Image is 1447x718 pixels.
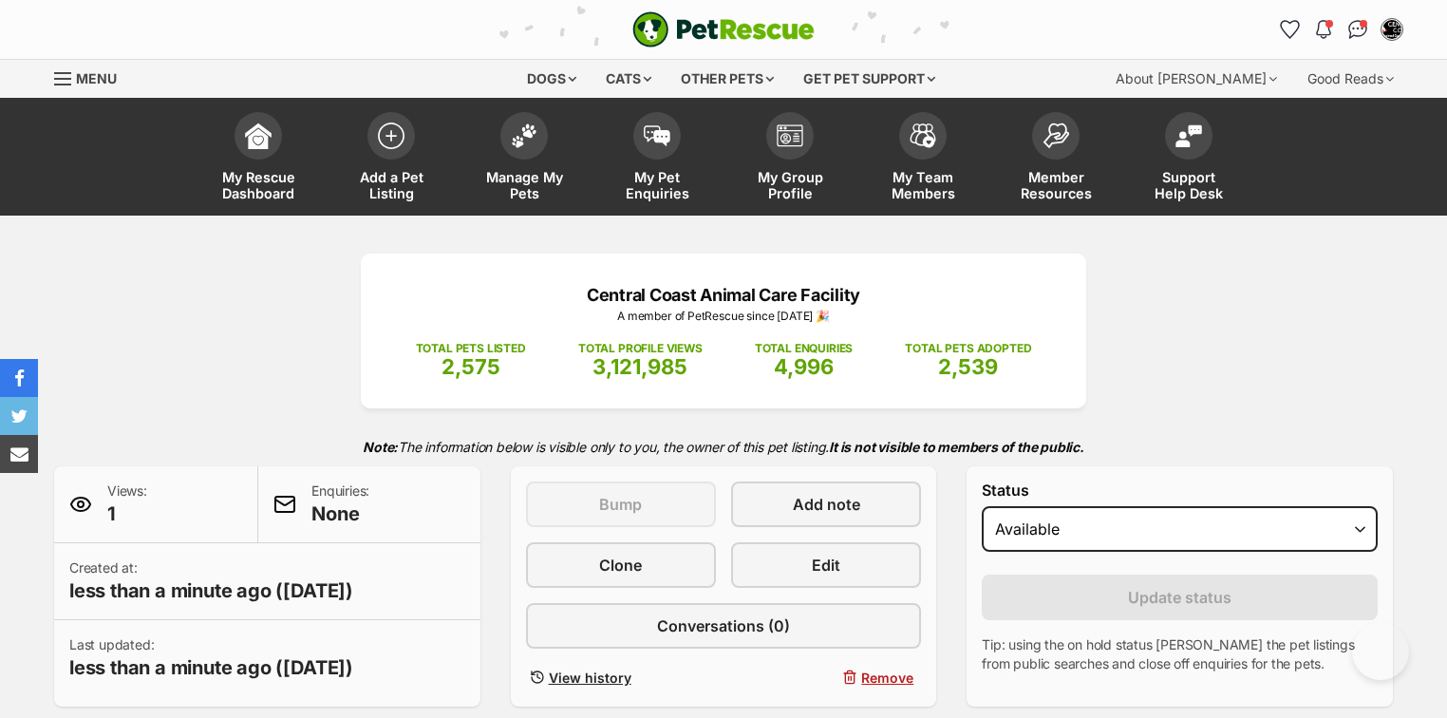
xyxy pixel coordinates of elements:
[549,668,631,688] span: View history
[632,11,815,47] a: PetRescue
[905,340,1031,357] p: TOTAL PETS ADOPTED
[731,482,921,527] a: Add note
[982,575,1378,620] button: Update status
[458,103,591,216] a: Manage My Pets
[632,11,815,47] img: logo-e224e6f780fb5917bec1dbf3a21bbac754714ae5b6737aabdf751b685950b380.svg
[69,577,353,604] span: less than a minute ago ([DATE])
[755,340,853,357] p: TOTAL ENQUIRIES
[1343,14,1373,45] a: Conversations
[481,169,567,201] span: Manage My Pets
[311,501,369,527] span: None
[982,635,1378,673] p: Tip: using the on hold status [PERSON_NAME] the pet listings from public searches and close off e...
[1274,14,1305,45] a: Favourites
[1274,14,1407,45] ul: Account quick links
[311,482,369,527] p: Enquiries:
[790,60,949,98] div: Get pet support
[1122,103,1255,216] a: Support Help Desk
[861,668,913,688] span: Remove
[829,439,1084,455] strong: It is not visible to members of the public.
[599,493,642,516] span: Bump
[54,60,130,94] a: Menu
[1146,169,1231,201] span: Support Help Desk
[389,282,1058,308] p: Central Coast Animal Care Facility
[989,103,1122,216] a: Member Resources
[1316,20,1331,39] img: notifications-46538b983faf8c2785f20acdc204bb7945ddae34d4c08c2a6579f10ce5e182be.svg
[723,103,856,216] a: My Group Profile
[599,554,642,576] span: Clone
[592,354,687,379] span: 3,121,985
[526,482,716,527] button: Bump
[363,439,398,455] strong: Note:
[76,70,117,86] span: Menu
[348,169,434,201] span: Add a Pet Listing
[1352,623,1409,680] iframe: Help Scout Beacon - Open
[69,558,353,604] p: Created at:
[69,635,353,681] p: Last updated:
[1377,14,1407,45] button: My account
[378,123,404,149] img: add-pet-listing-icon-0afa8454b4691262ce3f59096e99ab1cd57d4a30225e0717b998d2c9b9846f56.svg
[192,103,325,216] a: My Rescue Dashboard
[1102,60,1290,98] div: About [PERSON_NAME]
[793,493,860,516] span: Add note
[1013,169,1099,201] span: Member Resources
[880,169,966,201] span: My Team Members
[526,542,716,588] a: Clone
[812,554,840,576] span: Edit
[657,614,790,637] span: Conversations (0)
[416,340,526,357] p: TOTAL PETS LISTED
[325,103,458,216] a: Add a Pet Listing
[1348,20,1368,39] img: chat-41dd97257d64d25036548639549fe6c8038ab92f7586957e7f3b1b290dea8141.svg
[442,354,500,379] span: 2,575
[69,654,353,681] span: less than a minute ago ([DATE])
[731,542,921,588] a: Edit
[1128,586,1231,609] span: Update status
[938,354,998,379] span: 2,539
[1175,124,1202,147] img: help-desk-icon-fdf02630f3aa405de69fd3d07c3f3aa587a6932b1a1747fa1d2bba05be0121f9.svg
[667,60,787,98] div: Other pets
[526,664,716,691] a: View history
[731,664,921,691] button: Remove
[910,123,936,148] img: team-members-icon-5396bd8760b3fe7c0b43da4ab00e1e3bb1a5d9ba89233759b79545d2d3fc5d0d.svg
[107,501,147,527] span: 1
[774,354,834,379] span: 4,996
[578,340,703,357] p: TOTAL PROFILE VIEWS
[1294,60,1407,98] div: Good Reads
[389,308,1058,325] p: A member of PetRescue since [DATE] 🎉
[856,103,989,216] a: My Team Members
[982,482,1378,499] label: Status
[514,60,590,98] div: Dogs
[511,123,537,148] img: manage-my-pets-icon-02211641906a0b7f246fdf0571729dbe1e7629f14944591b6c1af311fb30b64b.svg
[1308,14,1339,45] button: Notifications
[591,103,723,216] a: My Pet Enquiries
[592,60,665,98] div: Cats
[777,124,803,147] img: group-profile-icon-3fa3cf56718a62981997c0bc7e787c4b2cf8bcc04b72c1350f741eb67cf2f40e.svg
[747,169,833,201] span: My Group Profile
[614,169,700,201] span: My Pet Enquiries
[644,125,670,146] img: pet-enquiries-icon-7e3ad2cf08bfb03b45e93fb7055b45f3efa6380592205ae92323e6603595dc1f.svg
[107,482,147,527] p: Views:
[245,123,272,149] img: dashboard-icon-eb2f2d2d3e046f16d808141f083e7271f6b2e854fb5c12c21221c1fb7104beca.svg
[216,169,301,201] span: My Rescue Dashboard
[54,427,1393,466] p: The information below is visible only to you, the owner of this pet listing.
[1043,123,1069,148] img: member-resources-icon-8e73f808a243e03378d46382f2149f9095a855e16c252ad45f914b54edf8863c.svg
[1382,20,1401,39] img: Deanna Walton profile pic
[526,603,922,649] a: Conversations (0)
